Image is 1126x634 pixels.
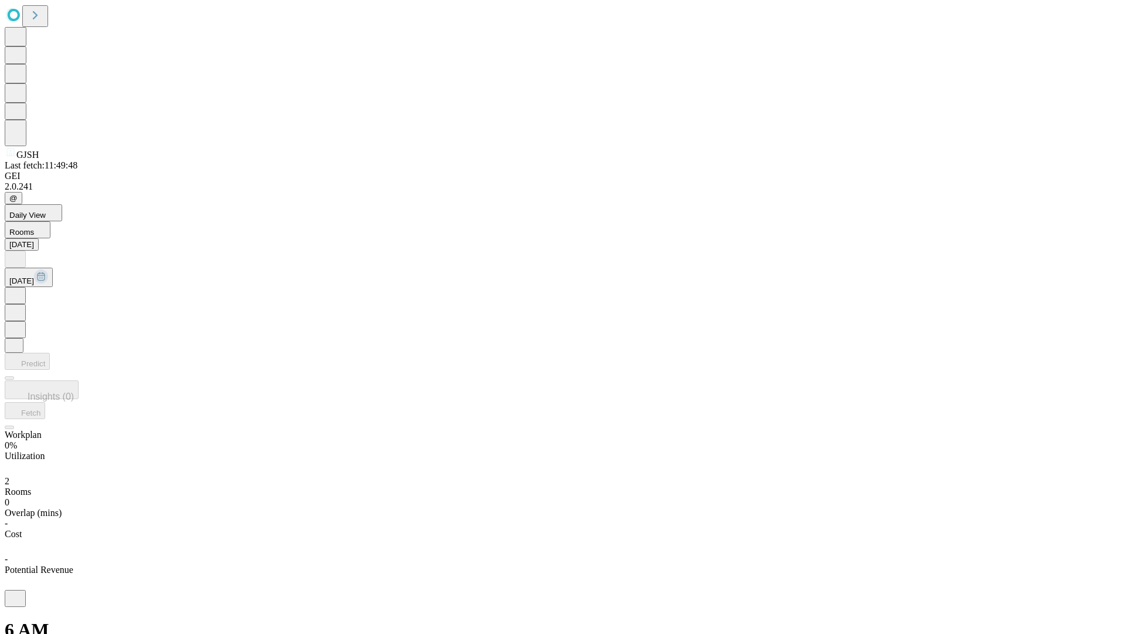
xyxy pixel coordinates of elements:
span: Rooms [9,228,34,237]
span: Cost [5,529,22,539]
div: GEI [5,171,1121,181]
button: @ [5,192,22,204]
span: Daily View [9,211,46,220]
span: Rooms [5,487,31,497]
button: Predict [5,353,50,370]
span: 0% [5,440,17,450]
span: - [5,554,8,564]
button: Rooms [5,221,50,238]
span: Insights (0) [28,392,74,402]
span: [DATE] [9,276,34,285]
span: GJSH [16,150,39,160]
div: 2.0.241 [5,181,1121,192]
span: Workplan [5,430,42,440]
button: Fetch [5,402,45,419]
span: @ [9,194,18,203]
span: Overlap (mins) [5,508,62,518]
span: 0 [5,497,9,507]
button: [DATE] [5,268,53,287]
button: Daily View [5,204,62,221]
button: Insights (0) [5,380,79,399]
span: Potential Revenue [5,565,73,575]
span: Utilization [5,451,45,461]
span: 2 [5,476,9,486]
button: [DATE] [5,238,39,251]
span: - [5,518,8,528]
span: Last fetch: 11:49:48 [5,160,77,170]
